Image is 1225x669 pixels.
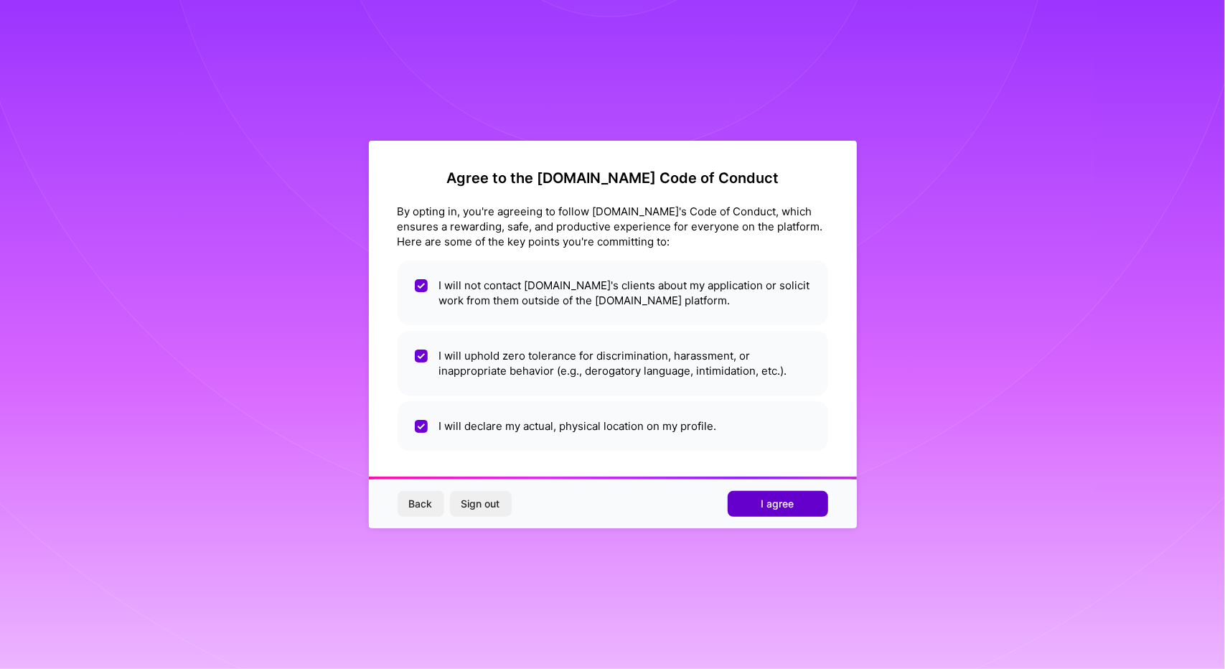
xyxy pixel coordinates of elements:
li: I will uphold zero tolerance for discrimination, harassment, or inappropriate behavior (e.g., der... [398,331,828,396]
h2: Agree to the [DOMAIN_NAME] Code of Conduct [398,169,828,187]
span: I agree [761,497,794,511]
span: Sign out [461,497,500,511]
li: I will not contact [DOMAIN_NAME]'s clients about my application or solicit work from them outside... [398,261,828,325]
div: By opting in, you're agreeing to follow [DOMAIN_NAME]'s Code of Conduct, which ensures a rewardin... [398,204,828,249]
span: Back [409,497,433,511]
button: Back [398,491,444,517]
button: I agree [728,491,828,517]
li: I will declare my actual, physical location on my profile. [398,401,828,451]
button: Sign out [450,491,512,517]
